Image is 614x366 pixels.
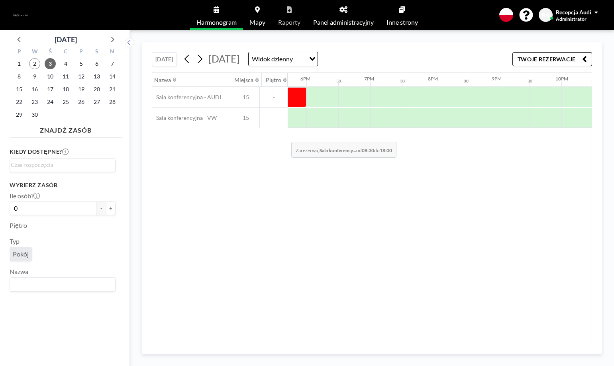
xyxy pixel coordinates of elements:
span: niedziela, 28 września 2025 [107,96,118,108]
div: Search for option [10,159,115,171]
span: - [260,114,288,121]
div: 30 [464,78,469,84]
span: Mapy [249,19,265,25]
span: niedziela, 14 września 2025 [107,71,118,82]
span: czwartek, 25 września 2025 [60,96,71,108]
span: Panel administracyjny [313,19,374,25]
b: 18:00 [380,147,392,153]
img: organization-logo [13,7,29,23]
span: sobota, 20 września 2025 [91,84,102,95]
button: [DATE] [152,52,177,66]
div: N [104,47,120,57]
span: piątek, 19 września 2025 [76,84,87,95]
span: wtorek, 30 września 2025 [29,109,40,120]
div: Search for option [249,52,318,66]
div: 9PM [492,76,502,82]
span: poniedziałek, 1 września 2025 [14,58,25,69]
span: Harmonogram [196,19,237,25]
input: Search for option [295,54,304,64]
span: Administrator [556,16,587,22]
h4: ZNAJDŹ ZASÓB [10,123,122,134]
div: Ś [43,47,58,57]
span: poniedziałek, 15 września 2025 [14,84,25,95]
b: 08:30 [362,147,374,153]
div: 30 [336,78,341,84]
label: Ile osób? [10,192,40,200]
span: Recepcja Audi [556,9,591,16]
span: niedziela, 7 września 2025 [107,58,118,69]
span: 15 [232,94,259,101]
span: Sala konferencyjna - VW [152,114,217,121]
div: 8PM [428,76,438,82]
span: 15 [232,114,259,121]
label: Nazwa [10,268,28,276]
div: 30 [400,78,405,84]
button: TWOJE REZERWACJE [512,52,592,66]
input: Search for option [11,279,111,290]
div: W [27,47,43,57]
span: wtorek, 2 września 2025 [29,58,40,69]
span: Pokój [13,250,29,258]
span: wtorek, 23 września 2025 [29,96,40,108]
div: 10PM [555,76,568,82]
div: Nazwa [154,76,171,84]
span: czwartek, 18 września 2025 [60,84,71,95]
label: Typ [10,237,20,245]
span: poniedziałek, 29 września 2025 [14,109,25,120]
span: sobota, 6 września 2025 [91,58,102,69]
span: wtorek, 9 września 2025 [29,71,40,82]
button: - [96,202,106,215]
span: Raporty [278,19,300,25]
div: 30 [591,78,596,84]
h3: Wybierz zasób [10,182,116,189]
span: sobota, 27 września 2025 [91,96,102,108]
span: Widok dzienny [250,54,294,64]
div: 7PM [364,76,374,82]
input: Search for option [11,160,111,169]
div: C [58,47,74,57]
div: Miejsca [234,76,253,84]
span: środa, 10 września 2025 [45,71,56,82]
span: sobota, 13 września 2025 [91,71,102,82]
div: S [89,47,104,57]
span: Zarezerwuj od do [291,142,396,158]
div: Search for option [10,278,115,291]
span: Inne strony [386,19,418,25]
span: czwartek, 4 września 2025 [60,58,71,69]
div: Piętro [266,76,282,84]
div: 30 [528,78,532,84]
span: poniedziałek, 22 września 2025 [14,96,25,108]
button: + [106,202,116,215]
span: niedziela, 21 września 2025 [107,84,118,95]
b: Sala konferency... [320,147,356,153]
div: P [73,47,89,57]
label: Piętro [10,221,27,229]
span: czwartek, 11 września 2025 [60,71,71,82]
span: - [260,94,288,101]
span: środa, 24 września 2025 [45,96,56,108]
span: [DATE] [208,53,240,65]
span: piątek, 26 września 2025 [76,96,87,108]
div: P [12,47,27,57]
span: RA [542,12,549,19]
span: środa, 3 września 2025 [45,58,56,69]
span: środa, 17 września 2025 [45,84,56,95]
span: piątek, 5 września 2025 [76,58,87,69]
span: wtorek, 16 września 2025 [29,84,40,95]
span: Sala konferencyjna - AUDI [152,94,221,101]
span: poniedziałek, 8 września 2025 [14,71,25,82]
div: 6PM [300,76,310,82]
span: piątek, 12 września 2025 [76,71,87,82]
div: [DATE] [55,34,77,45]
